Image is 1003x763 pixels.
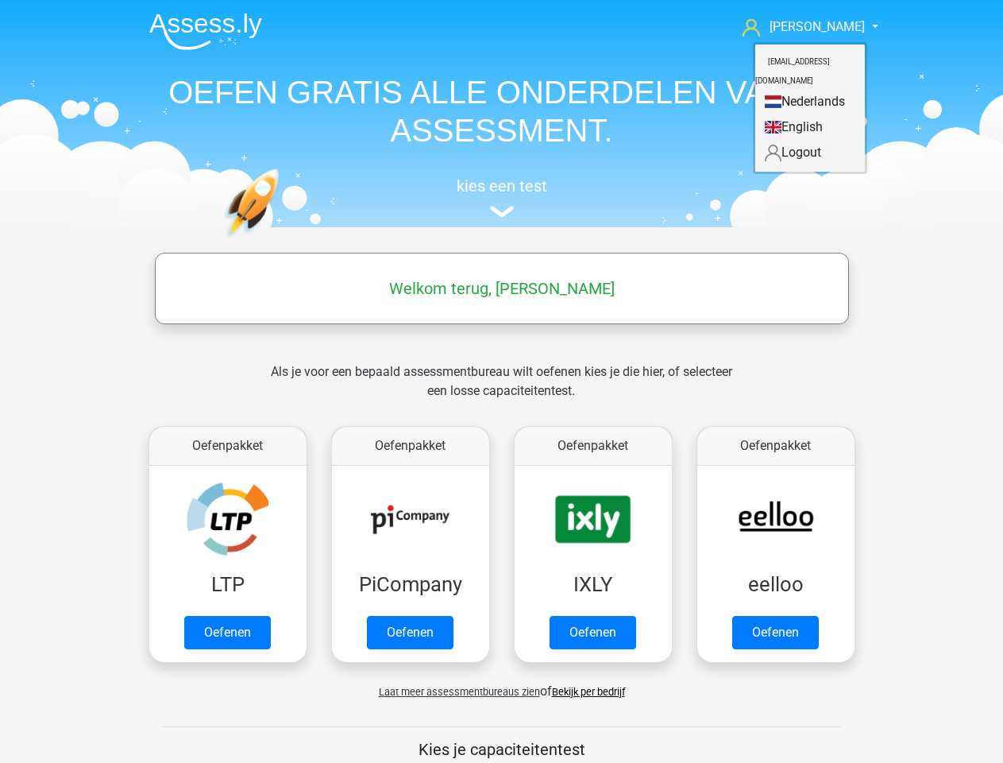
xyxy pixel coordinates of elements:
[367,616,453,649] a: Oefenen
[755,114,865,140] a: English
[550,616,636,649] a: Oefenen
[137,669,867,701] div: of
[770,19,865,34] span: [PERSON_NAME]
[258,362,745,420] div: Als je voor een bepaald assessmentbureau wilt oefenen kies je die hier, of selecteer een losse ca...
[163,279,841,298] h5: Welkom terug, [PERSON_NAME]
[184,616,271,649] a: Oefenen
[137,176,867,219] a: kies een test
[755,89,865,114] a: Nederlands
[732,616,819,649] a: Oefenen
[490,206,514,218] img: assessment
[379,686,540,698] span: Laat meer assessmentbureaus zien
[755,140,865,165] a: Logout
[137,73,867,149] h1: OEFEN GRATIS ALLE ONDERDELEN VAN JE ASSESSMENT.
[149,13,262,50] img: Assessly
[552,686,625,698] a: Bekijk per bedrijf
[163,740,841,759] h5: Kies je capaciteitentest
[755,45,830,98] small: [EMAIL_ADDRESS][DOMAIN_NAME]
[137,176,867,196] h5: kies een test
[736,17,866,37] a: [PERSON_NAME]
[753,42,867,174] div: [PERSON_NAME]
[224,168,341,312] img: oefenen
